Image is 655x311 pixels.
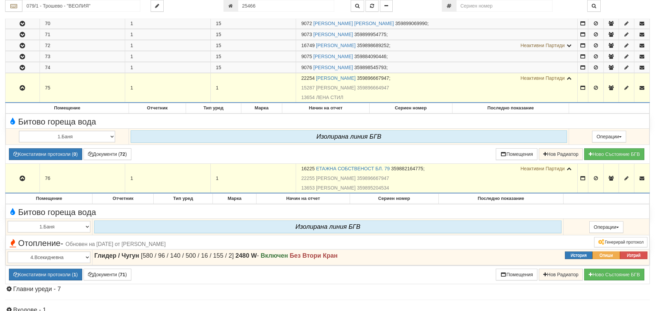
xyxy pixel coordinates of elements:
[40,51,125,62] td: 73
[216,43,221,48] span: 15
[301,95,315,100] span: Партида №
[539,148,583,160] button: Нов Радиатор
[301,75,315,81] span: Партида №
[6,193,92,204] th: Помещение
[301,21,312,26] span: Партида №
[40,40,125,51] td: 72
[186,103,241,114] th: Тип уред
[125,62,211,73] td: 1
[61,238,63,248] span: -
[316,185,356,191] a: [PERSON_NAME]
[301,32,312,37] span: Партида №
[296,51,578,62] td: ;
[154,193,213,204] th: Тип уред
[301,185,315,191] span: Партида №
[40,73,125,103] td: 75
[620,251,647,259] button: Изтрий
[8,117,96,126] span: Битово гореща вода
[120,151,125,157] b: 72
[313,32,353,37] a: [PERSON_NAME]
[236,252,259,259] span: -
[125,163,211,193] td: 1
[125,51,211,62] td: 1
[296,73,578,103] td: ;
[216,175,219,181] span: 1
[395,21,427,26] span: 359899069990
[66,241,166,247] span: Обновен на [DATE] от [PERSON_NAME]
[354,32,386,37] span: 359899954775
[6,103,129,114] th: Помещение
[9,269,82,280] button: Констативни протоколи (1)
[584,269,644,280] button: Новo Състояние БГВ
[296,18,578,29] td: ;
[316,175,356,181] a: [PERSON_NAME]
[296,163,578,193] td: ;
[301,54,312,59] span: Партида №
[592,251,620,259] button: Опиши
[125,40,211,51] td: 1
[256,193,350,204] th: Начин на отчет
[5,286,650,293] h4: Главни уреди - 7
[357,185,389,191] span: 359895204534
[521,43,565,48] span: Неактивни Партиди
[357,85,389,90] span: 359896664947
[40,18,125,29] td: 70
[290,252,338,259] strong: Без Втори Кран
[141,252,234,259] span: [580 / 96 / 140 / 500 / 16 / 155 / 2]
[592,131,626,142] button: Операции
[496,269,538,280] button: Помещения
[92,193,154,204] th: Отчетник
[216,32,221,37] span: 15
[74,151,76,157] b: 0
[438,193,563,204] th: Последно показание
[301,85,315,90] span: Партида №
[452,103,569,114] th: Последно показание
[296,29,578,40] td: ;
[84,269,131,280] button: Документи (71)
[539,269,583,280] button: Нов Радиатор
[584,148,644,160] button: Новo Състояние БГВ
[216,54,221,59] span: 15
[125,18,211,29] td: 1
[316,85,356,90] a: [PERSON_NAME]
[350,193,438,204] th: Сериен номер
[391,166,423,171] span: 359882164775
[357,175,389,181] span: 359896667947
[357,43,389,48] span: 359898689252
[296,62,578,73] td: ;
[84,148,131,160] button: Документи (72)
[212,193,256,204] th: Марка
[313,21,394,26] a: [PERSON_NAME] [PERSON_NAME]
[496,148,538,160] button: Помещения
[40,163,125,193] td: 76
[40,62,125,73] td: 74
[594,237,647,247] button: Генерирай протокол
[301,166,315,171] span: Партида №
[94,252,139,259] strong: Глидер / Чугун
[316,133,381,140] i: Изолирана линия БГВ
[74,272,76,277] b: 1
[8,208,96,217] span: Битово гореща вода
[125,29,211,40] td: 1
[40,29,125,40] td: 71
[313,54,353,59] a: [PERSON_NAME]
[216,65,221,70] span: 15
[9,148,82,160] button: Констативни протоколи (0)
[8,239,166,248] span: Отопление
[316,75,356,81] a: [PERSON_NAME]
[282,103,369,114] th: Начин на отчет
[301,175,315,181] span: Партида №
[589,221,624,233] button: Операции
[216,85,219,90] span: 1
[295,223,360,230] i: Изолирана линия БГВ
[216,21,221,26] span: 15
[301,43,315,48] span: Партида №
[236,252,257,259] strong: 2480 W
[354,65,386,70] span: 359898545793
[369,103,452,114] th: Сериен номер
[120,272,125,277] b: 71
[129,103,186,114] th: Отчетник
[125,73,211,103] td: 1
[301,65,312,70] span: Партида №
[354,54,386,59] span: 359884090446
